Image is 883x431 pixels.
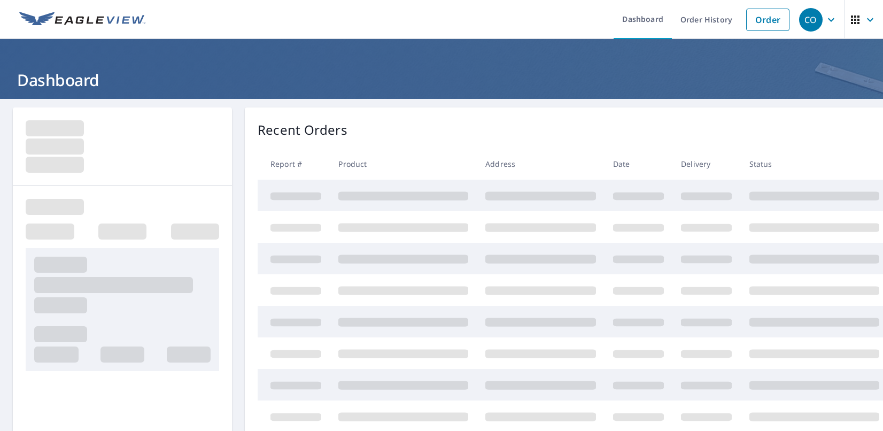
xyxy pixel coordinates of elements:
[477,148,605,180] th: Address
[605,148,672,180] th: Date
[13,69,870,91] h1: Dashboard
[330,148,477,180] th: Product
[672,148,740,180] th: Delivery
[19,12,145,28] img: EV Logo
[746,9,789,31] a: Order
[258,120,347,140] p: Recent Orders
[799,8,823,32] div: CO
[258,148,330,180] th: Report #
